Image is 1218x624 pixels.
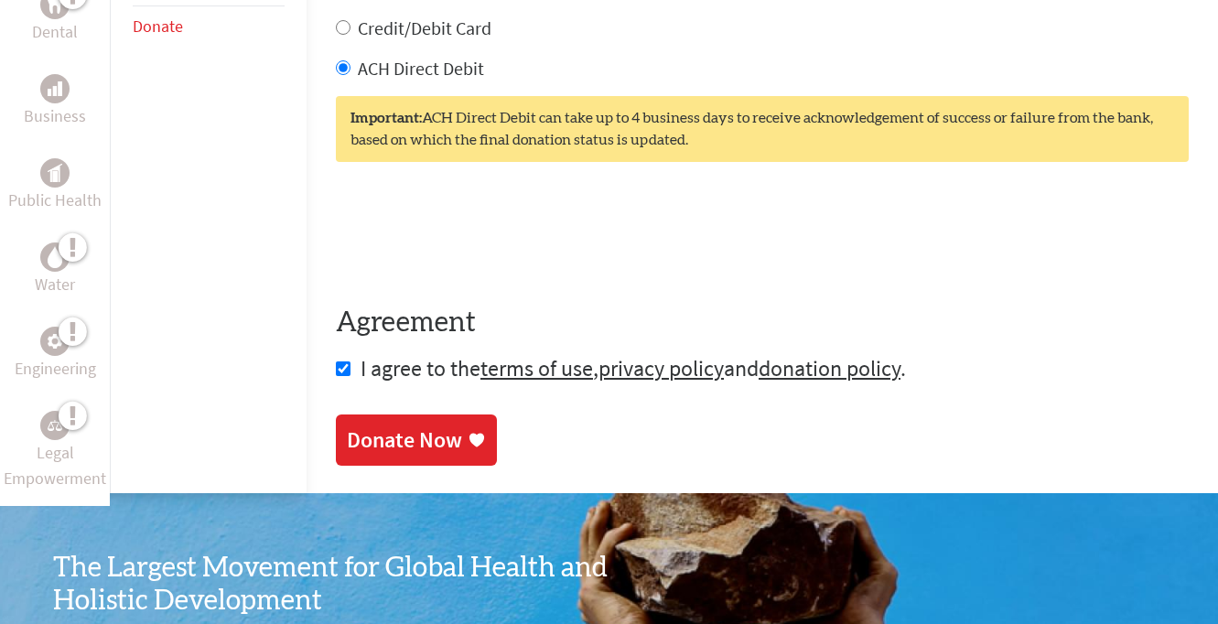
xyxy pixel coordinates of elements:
[133,6,285,47] li: Donate
[358,16,491,39] label: Credit/Debit Card
[336,96,1189,162] div: ACH Direct Debit can take up to 4 business days to receive acknowledgement of success or failure ...
[4,411,106,491] a: Legal EmpowermentLegal Empowerment
[361,354,906,382] span: I agree to the , and .
[4,440,106,491] p: Legal Empowerment
[8,188,102,213] p: Public Health
[24,74,86,129] a: BusinessBusiness
[48,420,62,431] img: Legal Empowerment
[480,354,593,382] a: terms of use
[40,158,70,188] div: Public Health
[336,307,1189,339] h4: Agreement
[24,103,86,129] p: Business
[336,414,497,466] a: Donate Now
[15,356,96,382] p: Engineering
[8,158,102,213] a: Public HealthPublic Health
[598,354,724,382] a: privacy policy
[35,242,75,297] a: WaterWater
[40,411,70,440] div: Legal Empowerment
[40,74,70,103] div: Business
[35,272,75,297] p: Water
[48,334,62,349] img: Engineering
[15,327,96,382] a: EngineeringEngineering
[32,19,78,45] p: Dental
[53,552,609,618] h3: The Largest Movement for Global Health and Holistic Development
[40,242,70,272] div: Water
[350,111,422,125] strong: Important:
[133,16,183,37] a: Donate
[40,327,70,356] div: Engineering
[48,247,62,268] img: Water
[48,81,62,96] img: Business
[358,57,484,80] label: ACH Direct Debit
[347,425,462,455] div: Donate Now
[759,354,900,382] a: donation policy
[48,164,62,182] img: Public Health
[336,199,614,270] iframe: reCAPTCHA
